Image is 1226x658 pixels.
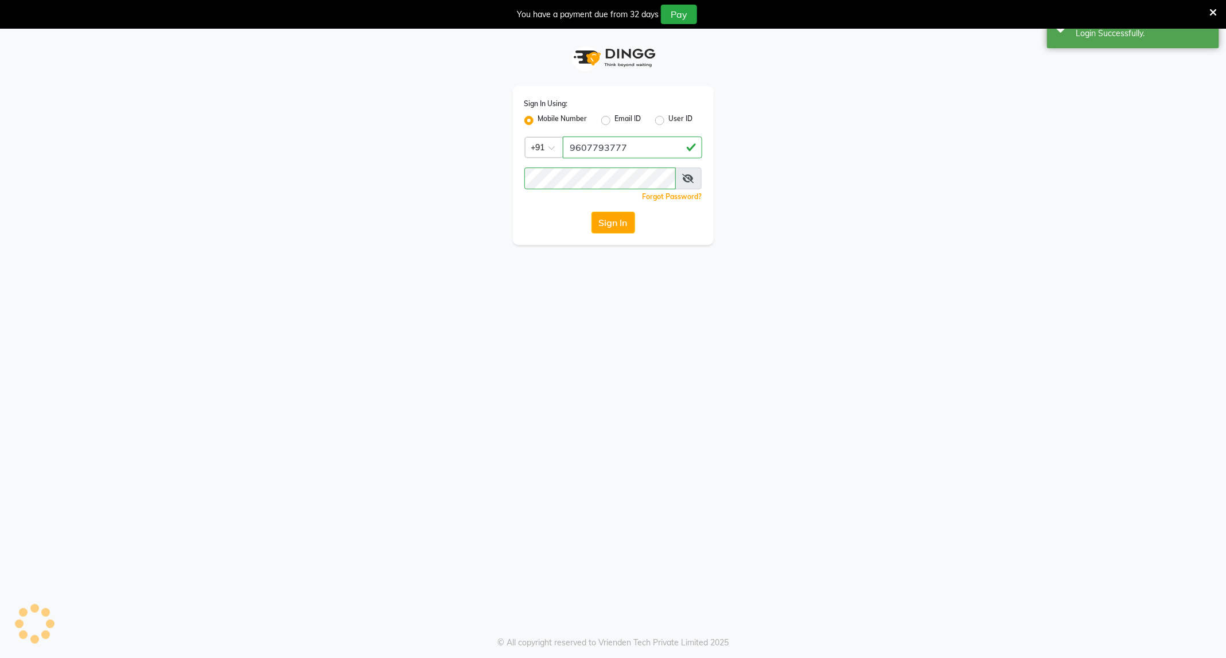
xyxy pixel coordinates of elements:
button: Sign In [591,212,635,233]
button: Pay [661,5,697,24]
input: Username [563,137,702,158]
div: You have a payment due from 32 days [517,9,659,21]
input: Username [524,168,676,189]
label: Mobile Number [538,114,587,127]
img: logo1.svg [567,41,659,75]
label: Sign In Using: [524,99,568,109]
div: Login Successfully. [1076,28,1211,40]
label: User ID [669,114,693,127]
label: Email ID [615,114,641,127]
a: Forgot Password? [643,192,702,201]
